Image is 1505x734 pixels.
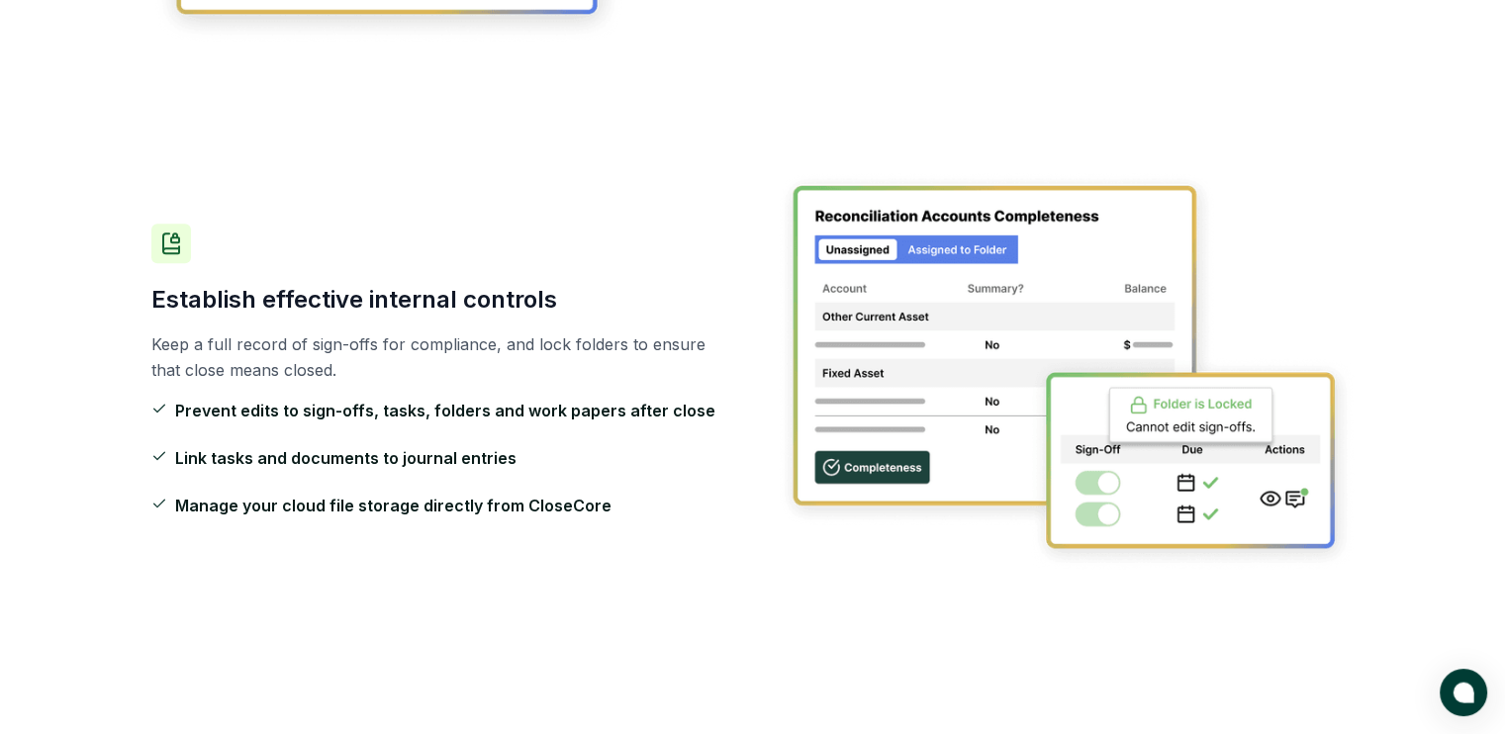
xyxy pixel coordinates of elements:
[175,446,517,470] span: Link tasks and documents to journal entries
[151,284,729,316] h3: Establish effective internal controls
[175,494,611,517] span: Manage your cloud file storage directly from CloseCore
[175,399,715,422] span: Prevent edits to sign-offs, tasks, folders and work papers after close
[777,171,1355,569] img: Establish effective internal controls
[151,331,729,383] p: Keep a full record of sign-offs for compliance, and lock folders to ensure that close means closed.
[1440,669,1487,716] button: atlas-launcher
